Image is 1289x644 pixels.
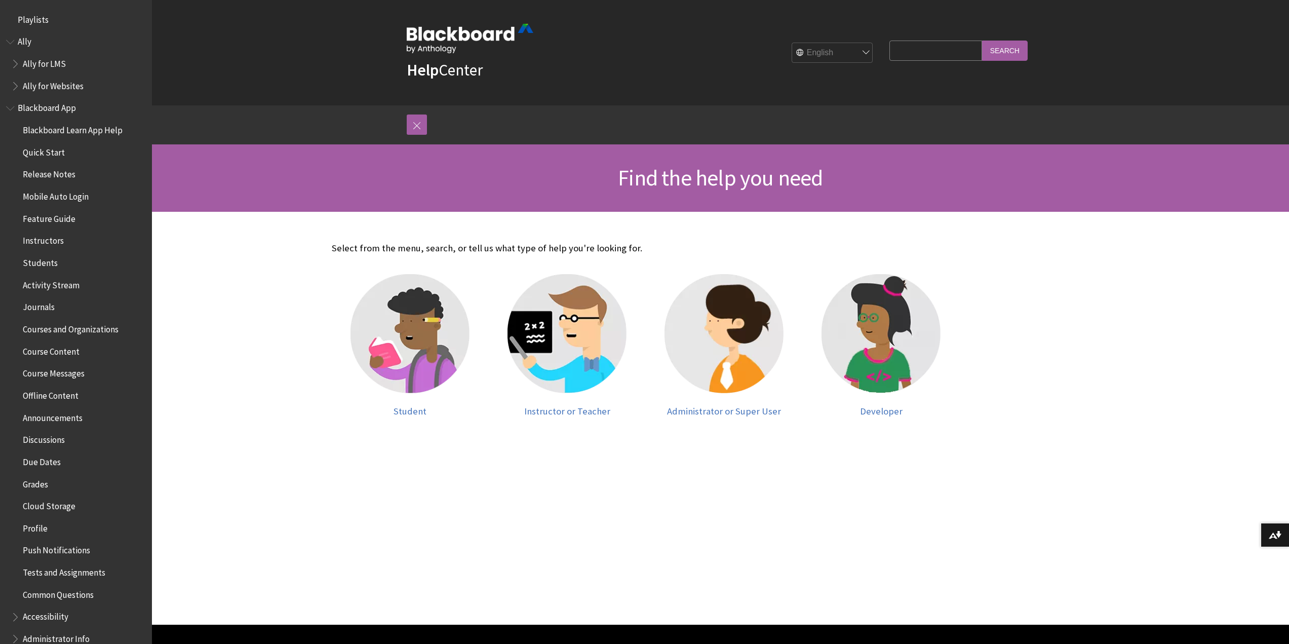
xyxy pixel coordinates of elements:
[23,564,105,578] span: Tests and Assignments
[507,274,627,393] img: Instructor
[813,274,950,416] a: Developer
[656,274,793,416] a: Administrator Administrator or Super User
[394,405,426,417] span: Student
[23,542,90,556] span: Push Notifications
[665,274,784,393] img: Administrator
[499,274,636,416] a: Instructor Instructor or Teacher
[23,277,80,290] span: Activity Stream
[23,431,65,445] span: Discussions
[792,43,873,63] select: Site Language Selector
[23,321,119,334] span: Courses and Organizations
[982,41,1028,60] input: Search
[23,586,94,600] span: Common Questions
[23,78,84,91] span: Ally for Websites
[23,387,79,401] span: Offline Content
[23,233,64,246] span: Instructors
[23,299,55,313] span: Journals
[23,166,75,180] span: Release Notes
[350,274,470,393] img: Student
[23,365,85,379] span: Course Messages
[23,453,61,467] span: Due Dates
[18,11,49,25] span: Playlists
[23,210,75,224] span: Feature Guide
[23,188,89,202] span: Mobile Auto Login
[23,630,90,644] span: Administrator Info
[524,405,610,417] span: Instructor or Teacher
[23,476,48,489] span: Grades
[23,520,48,534] span: Profile
[667,405,781,417] span: Administrator or Super User
[23,498,75,511] span: Cloud Storage
[618,164,823,192] span: Find the help you need
[860,405,903,417] span: Developer
[23,55,66,69] span: Ally for LMS
[23,122,123,135] span: Blackboard Learn App Help
[18,33,31,47] span: Ally
[342,274,479,416] a: Student Student
[23,144,65,158] span: Quick Start
[6,33,146,95] nav: Book outline for Anthology Ally Help
[23,409,83,423] span: Announcements
[407,60,483,80] a: HelpCenter
[23,609,68,622] span: Accessibility
[407,24,533,53] img: Blackboard by Anthology
[332,242,960,255] p: Select from the menu, search, or tell us what type of help you're looking for.
[23,343,80,357] span: Course Content
[407,60,439,80] strong: Help
[6,11,146,28] nav: Book outline for Playlists
[23,254,58,268] span: Students
[18,100,76,113] span: Blackboard App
